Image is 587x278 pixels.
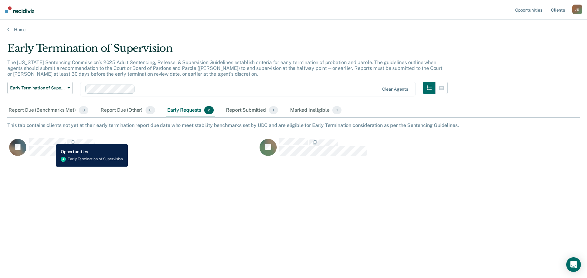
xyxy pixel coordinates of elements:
[566,257,581,272] div: Open Intercom Messenger
[7,27,580,32] a: Home
[7,104,90,117] div: Report Due (Benchmarks Met)0
[204,106,214,114] span: 2
[99,104,156,117] div: Report Due (Other)0
[79,106,88,114] span: 0
[258,138,508,162] div: CaseloadOpportunityCell-265859
[7,82,73,94] button: Early Termination of Supervision
[7,60,442,77] p: The [US_STATE] Sentencing Commission’s 2025 Adult Sentencing, Release, & Supervision Guidelines e...
[289,104,343,117] div: Marked Ineligible1
[225,104,279,117] div: Report Submitted1
[572,5,582,14] div: J S
[7,122,580,128] div: This tab contains clients not yet at their early termination report due date who meet stability b...
[7,138,258,162] div: CaseloadOpportunityCell-140232
[332,106,341,114] span: 1
[146,106,155,114] span: 0
[572,5,582,14] button: JS
[10,85,65,91] span: Early Termination of Supervision
[269,106,278,114] span: 1
[166,104,215,117] div: Early Requests2
[7,42,448,60] div: Early Termination of Supervision
[382,87,408,92] div: Clear agents
[5,6,34,13] img: Recidiviz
